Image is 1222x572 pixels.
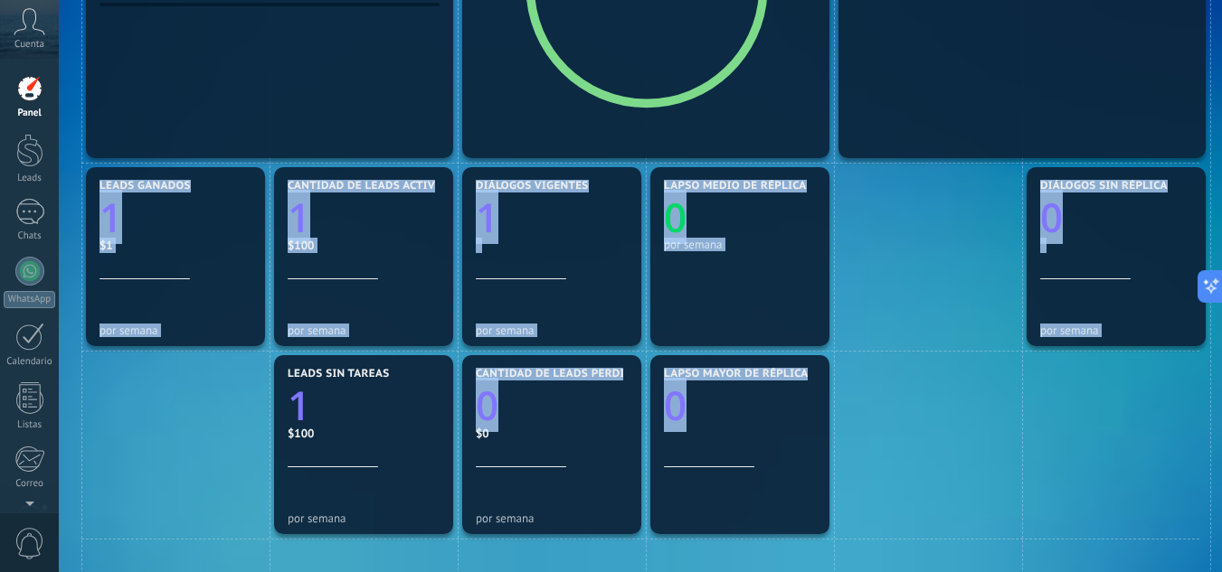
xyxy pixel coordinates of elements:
div: por semana [476,324,628,337]
span: Leads ganados [99,180,191,192]
div: por semana [476,511,628,525]
div: por semana [288,324,440,337]
div: $100 [288,426,440,441]
a: 1 [99,190,251,244]
div: por semana [664,238,816,251]
a: 1 [288,378,440,432]
a: 1 [288,190,440,244]
text: 0 [664,190,687,244]
div: $0 [476,426,628,441]
div: WhatsApp [4,291,55,308]
span: Lapso mayor de réplica [664,368,808,380]
text: 1 [288,378,310,432]
div: Leads [4,173,56,184]
text: 1 [99,190,122,244]
span: Lapso medio de réplica [664,180,807,192]
span: Cuenta [14,39,44,51]
a: 0 [476,378,628,432]
text: 0 [664,378,687,432]
span: Cantidad de leads perdidos [476,368,648,380]
text: 0 [476,378,498,432]
div: Correo [4,478,56,490]
div: por semana [1040,324,1192,337]
div: $100 [288,238,440,253]
div: $1 [99,238,251,253]
span: Leads sin tareas [288,368,389,380]
text: 1 [288,190,310,244]
div: Listas [4,419,56,431]
div: por semana [288,511,440,525]
div: Chats [4,230,56,242]
div: Calendario [4,356,56,368]
span: Cantidad de leads activos [288,180,450,192]
text: 0 [1040,190,1063,244]
span: Diálogos vigentes [476,180,589,192]
text: 1 [476,190,498,244]
span: Diálogos sin réplica [1040,180,1168,192]
div: por semana [99,324,251,337]
div: Panel [4,108,56,119]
